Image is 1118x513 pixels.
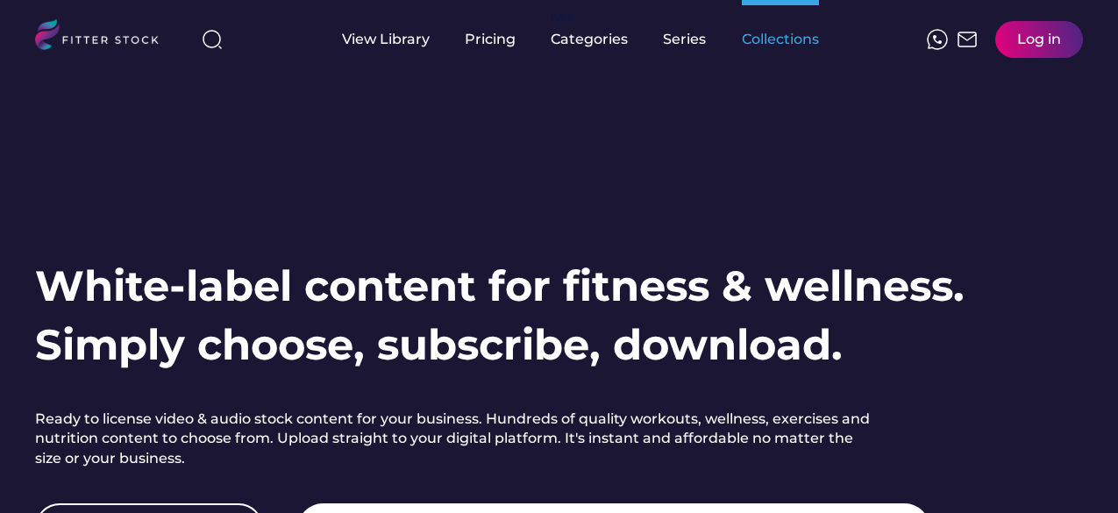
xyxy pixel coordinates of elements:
h1: White-label content for fitness & wellness. Simply choose, subscribe, download. [35,257,965,374]
h2: Ready to license video & audio stock content for your business. Hundreds of quality workouts, wel... [35,410,877,468]
img: LOGO.svg [35,19,174,55]
img: search-normal%203.svg [202,29,223,50]
div: Collections [742,30,819,49]
div: Log in [1017,30,1061,49]
div: Categories [551,30,628,49]
div: View Library [342,30,430,49]
div: Series [663,30,707,49]
div: Pricing [465,30,516,49]
img: Frame%2051.svg [957,29,978,50]
div: fvck [551,9,573,26]
img: meteor-icons_whatsapp%20%281%29.svg [927,29,948,50]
